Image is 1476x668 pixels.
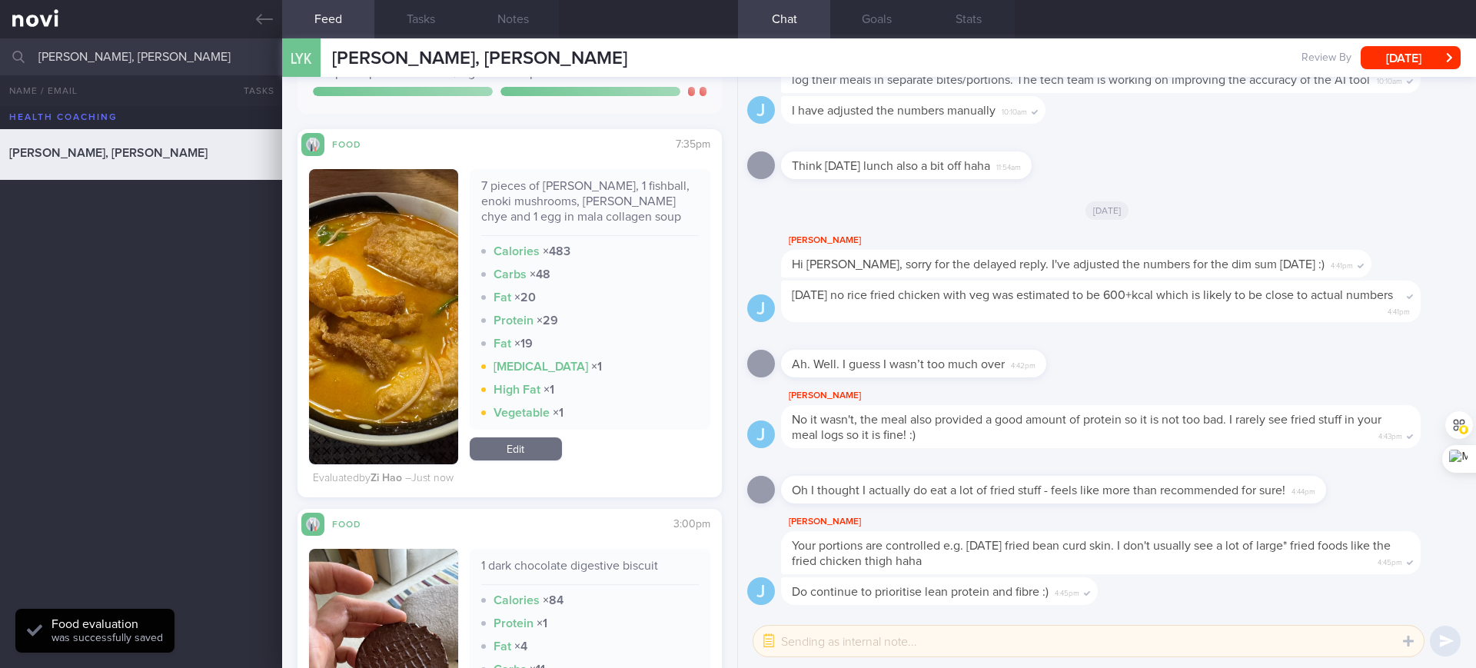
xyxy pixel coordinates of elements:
strong: Zi Hao [371,473,402,484]
span: 11:54am [996,158,1021,173]
div: Food [324,137,386,150]
a: Edit [470,437,562,460]
span: Do continue to prioritise lean protein and fibre :) [792,586,1049,598]
span: Thanks for highlighting, [PERSON_NAME]. I noticed that the pattern is the AI tends to overestimat... [792,58,1392,86]
div: LYK [278,29,324,88]
strong: × 483 [543,245,570,258]
div: [PERSON_NAME] [781,387,1467,405]
div: J [747,577,775,606]
strong: Protein [494,617,534,630]
div: 1 dark chocolate digestive biscuit [481,558,700,585]
strong: × 1 [591,361,602,373]
span: I have adjusted the numbers manually [792,105,996,117]
span: [PERSON_NAME], [PERSON_NAME] [9,147,208,159]
span: 10:10am [1377,72,1402,87]
strong: Carbs [494,268,527,281]
span: 4:45pm [1378,553,1402,568]
span: [PERSON_NAME], [PERSON_NAME] [332,49,627,68]
strong: × 1 [537,617,547,630]
strong: Fat [494,291,511,304]
span: 4:43pm [1378,427,1402,442]
div: 7 pieces of [PERSON_NAME], 1 fishball, enoki mushrooms, [PERSON_NAME] chye and 1 egg in mala coll... [481,178,700,236]
div: J [747,294,775,323]
img: 7 pieces of yong tau foo, 1 fishball, enoki mushrooms, xiao bai chye and 1 egg in mala collagen soup [309,169,458,464]
button: Tasks [221,75,282,106]
span: 7:35pm [676,139,710,150]
div: [PERSON_NAME] [781,231,1418,250]
strong: [MEDICAL_DATA] [494,361,588,373]
span: 4:41pm [1331,257,1353,271]
div: J [747,420,775,449]
span: was successfully saved [52,633,163,643]
span: 4:45pm [1055,584,1079,599]
div: J [747,96,775,125]
span: [DATE] [1085,201,1129,220]
span: Review By [1301,52,1351,65]
strong: × 20 [514,291,536,304]
div: Food evaluation [52,616,163,632]
span: Oh I thought I actually do eat a lot of fried stuff - feels like more than recommended for sure! [792,484,1285,497]
strong: × 1 [553,407,563,419]
span: 3:00pm [673,519,710,530]
strong: × 19 [514,337,533,350]
strong: × 4 [514,640,527,653]
strong: Fat [494,640,511,653]
span: 10:10am [1002,103,1027,118]
strong: Fat [494,337,511,350]
div: Food [324,517,386,530]
strong: × 84 [543,594,563,607]
div: [PERSON_NAME] [781,513,1467,531]
span: Hi [PERSON_NAME], sorry for the delayed reply. I've adjusted the numbers for the dim sum [DATE] :) [792,258,1325,271]
div: Evaluated by – Just now [313,472,454,486]
strong: × 48 [530,268,550,281]
strong: × 29 [537,314,558,327]
strong: Calories [494,594,540,607]
span: 4:41pm [1388,303,1410,317]
span: 4:44pm [1291,483,1315,497]
span: Your portions are controlled e.g. [DATE] fried bean curd skin. I don't usually see a lot of large... [792,540,1391,567]
strong: Protein [494,314,534,327]
strong: Vegetable [494,407,550,419]
span: 4:42pm [1011,357,1036,371]
strong: × 1 [544,384,554,396]
strong: High Fat [494,384,540,396]
span: Think [DATE] lunch also a bit off haha [792,160,990,172]
span: No it wasn't, the meal also provided a good amount of protein so it is not too bad. I rarely see ... [792,414,1381,441]
span: [DATE] no rice fried chicken with veg was estimated to be 600+kcal which is likely to be close to... [792,289,1393,301]
span: Ah. Well. I guess I wasn’t too much over [792,358,1005,371]
button: [DATE] [1361,46,1461,69]
strong: Calories [494,245,540,258]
